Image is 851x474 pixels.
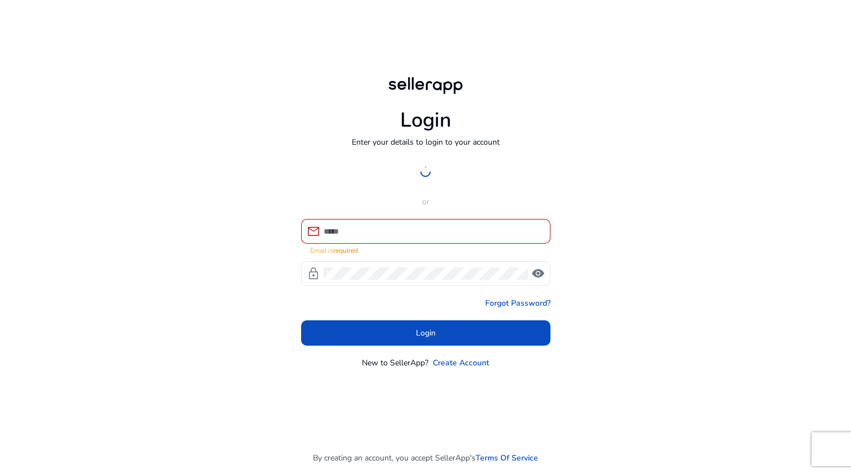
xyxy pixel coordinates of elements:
span: lock [307,267,320,280]
span: mail [307,225,320,238]
strong: required [333,246,358,255]
span: Login [416,327,436,339]
p: or [301,196,550,208]
mat-error: Email is [310,244,541,256]
a: Terms Of Service [476,452,538,464]
p: New to SellerApp? [362,357,428,369]
a: Create Account [433,357,489,369]
a: Forgot Password? [485,297,550,309]
p: Enter your details to login to your account [352,136,500,148]
button: Login [301,320,550,346]
h1: Login [400,108,451,132]
span: visibility [531,267,545,280]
